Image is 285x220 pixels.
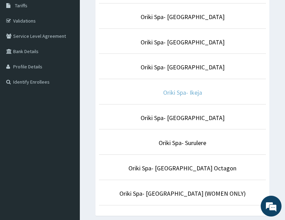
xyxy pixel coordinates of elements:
a: Oriki Spa- [GEOGRAPHIC_DATA] [141,63,225,71]
a: Oriki Spa- Surulere [159,139,206,147]
a: Oriki Spa- [GEOGRAPHIC_DATA] Octagon [128,164,236,172]
a: Oriki Spa- [GEOGRAPHIC_DATA] [141,38,225,46]
a: Oriki Spa- Ikeja [163,88,202,96]
a: Oriki Spa- [GEOGRAPHIC_DATA] [141,13,225,21]
span: Tariffs [15,2,27,9]
a: Oriki Spa- [GEOGRAPHIC_DATA] (WOMEN ONLY) [119,189,246,197]
a: Oriki Spa- [GEOGRAPHIC_DATA] [141,114,225,122]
